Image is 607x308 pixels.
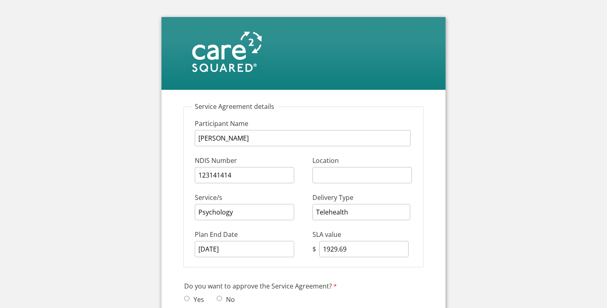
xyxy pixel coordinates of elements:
label: No [224,295,235,304]
label: Yes [191,295,204,304]
legend: Service Agreement details [192,102,278,111]
input: SLA value [319,241,409,257]
input: Participant Name [195,130,411,146]
label: Location [312,156,341,167]
input: Delivery Type [312,204,410,220]
label: NDIS Number [195,156,304,167]
label: Participant Name [195,119,304,130]
label: SLA value [312,230,343,241]
input: Service/s [195,204,294,220]
div: $ [312,245,318,254]
input: NDIS Number [195,167,294,183]
input: Location [312,167,412,183]
label: Do you want to approve the Service Agreement? [184,281,339,293]
input: Plan End Date [195,241,294,257]
label: Delivery Type [312,193,355,204]
img: sxs [186,29,263,74]
label: Service/s [195,193,304,204]
label: Plan End Date [195,230,304,241]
